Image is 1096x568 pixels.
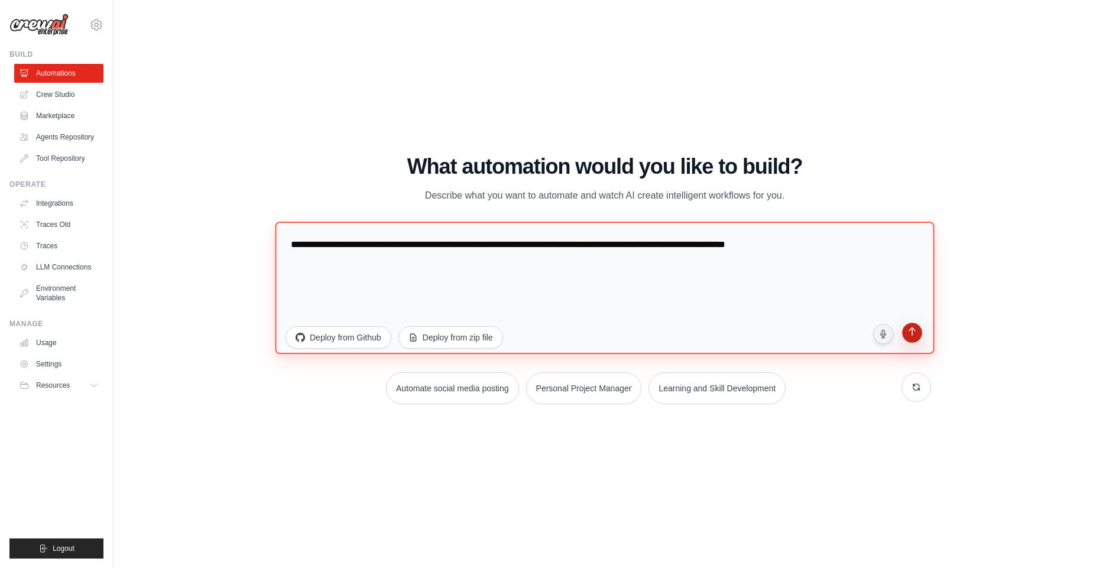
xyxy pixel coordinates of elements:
a: Tool Repository [14,149,103,168]
button: Deploy from zip file [398,326,503,349]
div: Manage [9,319,103,329]
button: Deploy from Github [286,326,391,349]
h1: What automation would you like to build? [278,155,931,178]
div: Widget de chat [1037,511,1096,568]
button: Learning and Skill Development [648,372,786,404]
div: Build [9,50,103,59]
p: Describe what you want to automate and watch AI create intelligent workflows for you. [406,188,803,203]
a: Integrations [14,194,103,213]
a: Settings [14,355,103,374]
button: Resources [14,376,103,395]
button: Personal Project Manager [526,372,642,404]
img: Logo [9,14,69,36]
a: Agents Repository [14,128,103,147]
button: Logout [9,538,103,559]
a: Usage [14,333,103,352]
span: Logout [53,544,74,553]
div: Operate [9,180,103,189]
iframe: Chat Widget [1037,511,1096,568]
a: Environment Variables [14,279,103,307]
a: Traces [14,236,103,255]
a: LLM Connections [14,258,103,277]
span: Resources [36,381,70,390]
a: Traces Old [14,215,103,234]
a: Marketplace [14,106,103,125]
a: Crew Studio [14,85,103,104]
a: Automations [14,64,103,83]
button: Automate social media posting [386,372,519,404]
